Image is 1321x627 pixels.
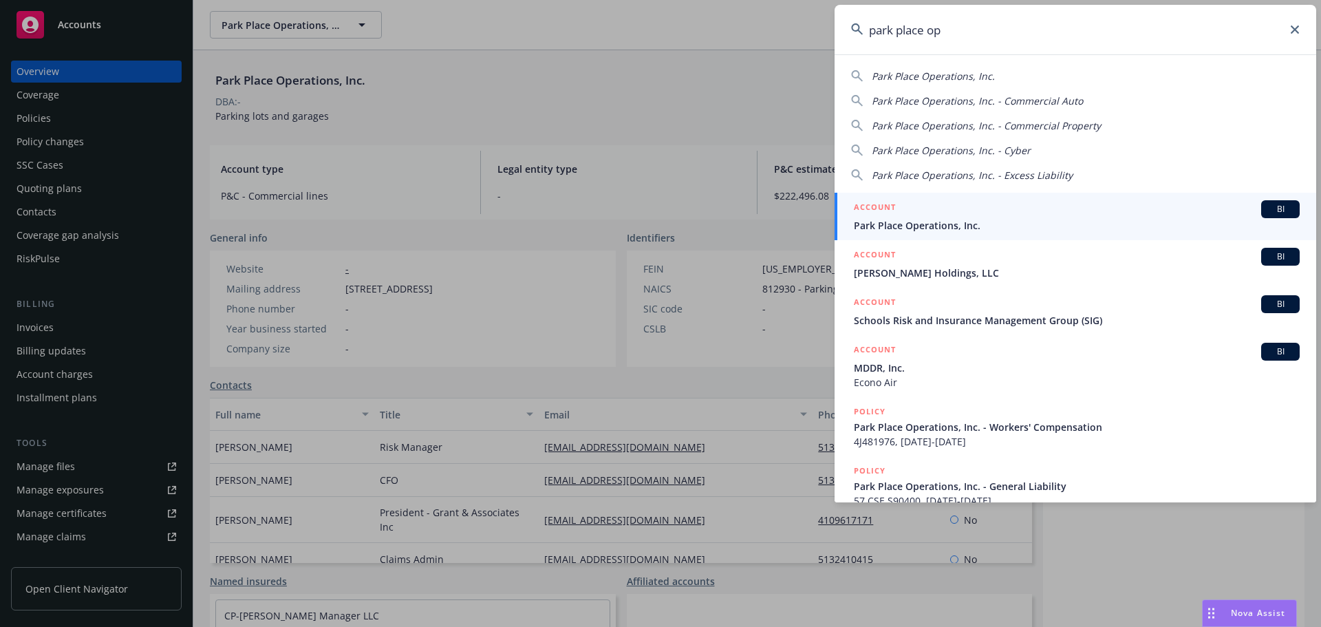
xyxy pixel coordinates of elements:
span: BI [1267,203,1294,215]
span: Park Place Operations, Inc. - Workers' Compensation [854,420,1300,434]
span: Econo Air [854,375,1300,390]
span: Park Place Operations, Inc. [872,70,995,83]
span: BI [1267,251,1294,263]
span: Park Place Operations, Inc. [854,218,1300,233]
span: BI [1267,298,1294,310]
a: ACCOUNTBIMDDR, Inc.Econo Air [835,335,1316,397]
a: POLICYPark Place Operations, Inc. - General Liability57 CSE S90400, [DATE]-[DATE] [835,456,1316,516]
span: Schools Risk and Insurance Management Group (SIG) [854,313,1300,328]
h5: ACCOUNT [854,295,896,312]
button: Nova Assist [1202,599,1297,627]
span: Park Place Operations, Inc. - Commercial Property [872,119,1101,132]
h5: ACCOUNT [854,248,896,264]
span: [PERSON_NAME] Holdings, LLC [854,266,1300,280]
a: ACCOUNTBI[PERSON_NAME] Holdings, LLC [835,240,1316,288]
span: Park Place Operations, Inc. - Commercial Auto [872,94,1083,107]
span: Park Place Operations, Inc. - Cyber [872,144,1031,157]
a: ACCOUNTBIPark Place Operations, Inc. [835,193,1316,240]
h5: POLICY [854,464,885,478]
span: BI [1267,346,1294,358]
h5: POLICY [854,405,885,418]
div: Drag to move [1203,600,1220,626]
a: ACCOUNTBISchools Risk and Insurance Management Group (SIG) [835,288,1316,335]
h5: ACCOUNT [854,200,896,217]
span: MDDR, Inc. [854,361,1300,375]
h5: ACCOUNT [854,343,896,359]
a: POLICYPark Place Operations, Inc. - Workers' Compensation4J481976, [DATE]-[DATE] [835,397,1316,456]
input: Search... [835,5,1316,54]
span: Park Place Operations, Inc. - General Liability [854,479,1300,493]
span: 57 CSE S90400, [DATE]-[DATE] [854,493,1300,508]
span: 4J481976, [DATE]-[DATE] [854,434,1300,449]
span: Nova Assist [1231,607,1285,619]
span: Park Place Operations, Inc. - Excess Liability [872,169,1073,182]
